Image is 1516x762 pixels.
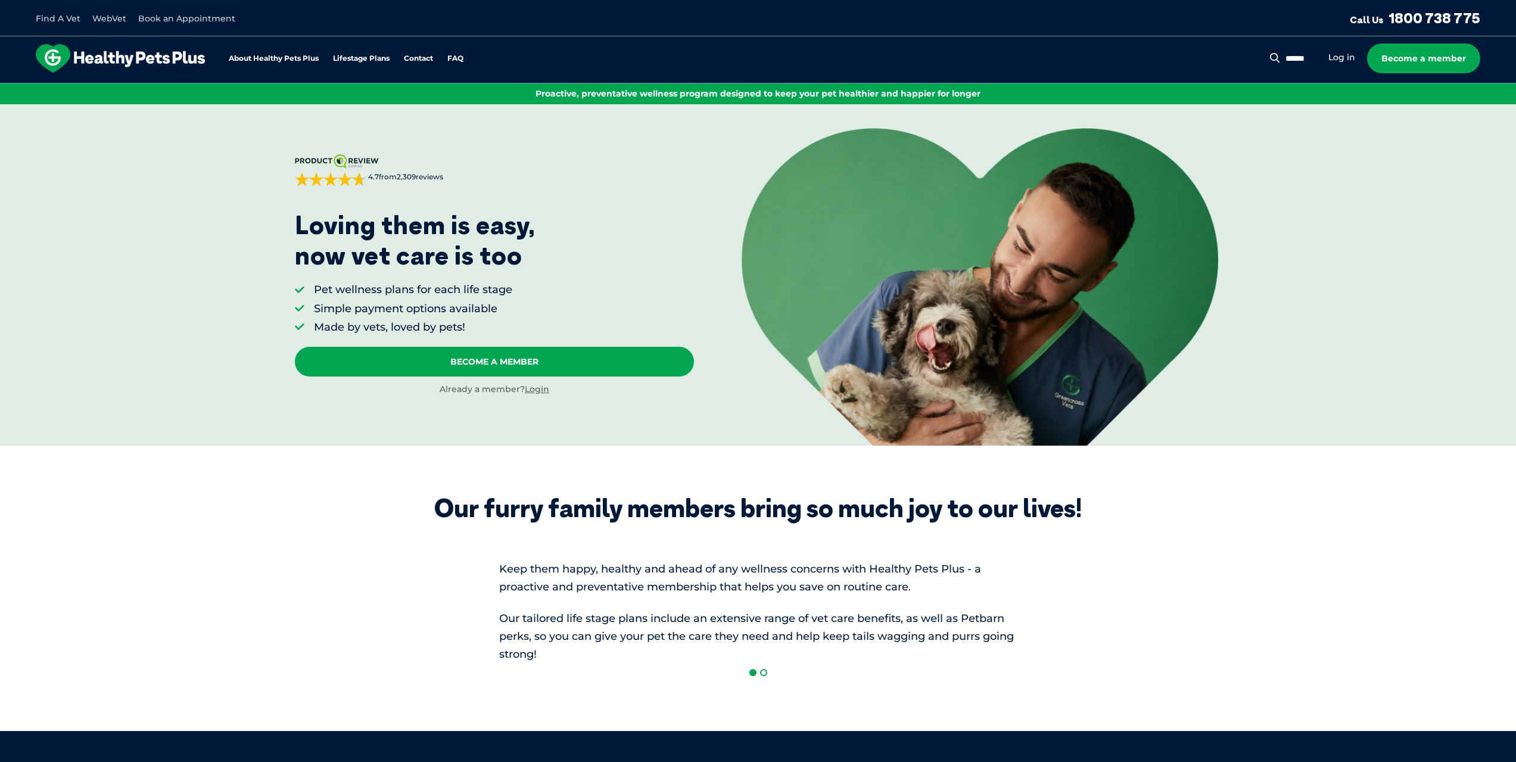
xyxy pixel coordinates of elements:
[499,562,981,593] span: Keep them happy, healthy and ahead of any wellness concerns with Healthy Pets Plus - a proactive ...
[36,44,205,73] img: hpp-logo
[295,384,694,396] div: Already a member?
[366,172,443,182] span: from
[36,13,80,24] a: Find A Vet
[1367,43,1480,73] a: Become a member
[368,172,379,181] strong: 4.7
[229,55,319,63] a: About Healthy Pets Plus
[295,154,694,186] a: 4.7from2,309reviews
[397,172,443,181] span: 2,309 reviews
[1350,9,1480,27] a: Call Us1800 738 775
[295,210,536,270] p: Loving them is easy, now vet care is too
[92,13,126,24] a: WebVet
[314,320,512,335] li: Made by vets, loved by pets!
[1328,52,1355,63] a: Log in
[295,347,694,377] a: Become A Member
[404,55,433,63] a: Contact
[295,172,366,186] div: 4.7 out of 5 stars
[314,301,512,316] li: Simple payment options available
[1350,14,1384,26] span: Call Us
[314,282,512,297] li: Pet wellness plans for each life stage
[525,384,549,394] a: Login
[499,612,1014,661] span: Our tailored life stage plans include an extensive range of vet care benefits, as well as Petbarn...
[333,55,390,63] a: Lifestage Plans
[138,13,235,24] a: Book an Appointment
[434,493,1082,523] div: Our furry family members bring so much joy to our lives!
[1268,52,1282,64] button: Search
[536,88,980,99] span: Proactive, preventative wellness program designed to keep your pet healthier and happier for longer
[447,55,463,63] a: FAQ
[742,128,1218,445] img: <p>Loving them is easy, <br /> now vet care is too</p>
